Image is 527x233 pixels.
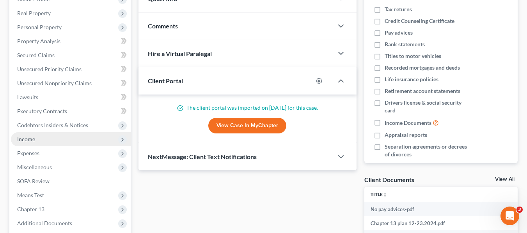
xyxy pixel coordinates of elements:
[17,24,62,30] span: Personal Property
[148,104,347,112] p: The client portal was imported on [DATE] for this case.
[385,119,431,127] span: Income Documents
[148,77,183,84] span: Client Portal
[11,62,131,76] a: Unsecured Priority Claims
[17,136,35,142] span: Income
[516,207,523,213] span: 3
[11,76,131,90] a: Unsecured Nonpriority Claims
[385,143,473,158] span: Separation agreements or decrees of divorces
[17,108,67,114] span: Executory Contracts
[383,193,387,197] i: unfold_more
[385,131,427,139] span: Appraisal reports
[17,192,44,198] span: Means Test
[17,206,44,212] span: Chapter 13
[208,118,286,133] a: View Case in MyChapter
[385,64,460,72] span: Recorded mortgages and deeds
[17,38,60,44] span: Property Analysis
[364,216,520,230] td: Chapter 13 plan 12-23.2024.pdf
[495,177,515,182] a: View All
[364,175,414,184] div: Client Documents
[17,178,50,184] span: SOFA Review
[11,104,131,118] a: Executory Contracts
[385,99,473,114] span: Drivers license & social security card
[148,22,178,30] span: Comments
[500,207,519,225] iframe: Intercom live chat
[11,34,131,48] a: Property Analysis
[11,174,131,188] a: SOFA Review
[17,150,39,156] span: Expenses
[17,10,51,16] span: Real Property
[385,52,441,60] span: Titles to motor vehicles
[17,94,38,100] span: Lawsuits
[385,75,438,83] span: Life insurance policies
[11,90,131,104] a: Lawsuits
[17,220,72,226] span: Additional Documents
[385,40,425,48] span: Bank statements
[148,153,257,160] span: NextMessage: Client Text Notifications
[17,164,52,170] span: Miscellaneous
[385,5,412,13] span: Tax returns
[17,66,82,72] span: Unsecured Priority Claims
[364,202,520,216] td: No pay advices-pdf
[371,191,387,197] a: Titleunfold_more
[17,52,55,58] span: Secured Claims
[385,29,413,37] span: Pay advices
[148,50,212,57] span: Hire a Virtual Paralegal
[17,80,92,86] span: Unsecured Nonpriority Claims
[11,48,131,62] a: Secured Claims
[385,87,460,95] span: Retirement account statements
[385,17,454,25] span: Credit Counseling Certificate
[17,122,88,128] span: Codebtors Insiders & Notices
